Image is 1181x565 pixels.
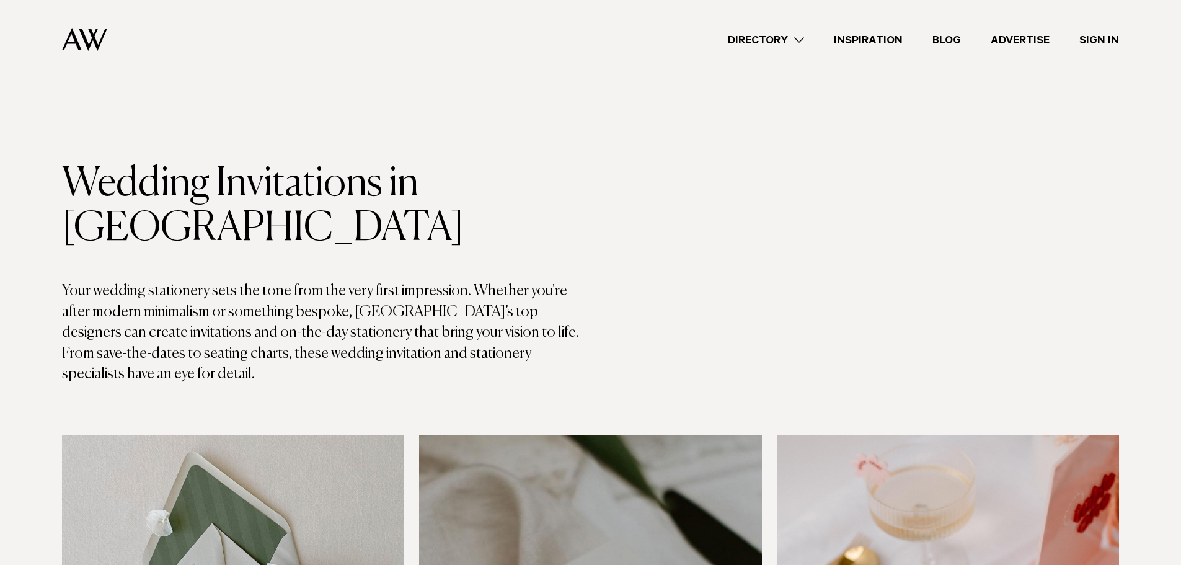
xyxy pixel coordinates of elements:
[976,32,1064,48] a: Advertise
[1064,32,1134,48] a: Sign In
[819,32,918,48] a: Inspiration
[62,281,591,385] p: Your wedding stationery sets the tone from the very first impression. Whether you're after modern...
[713,32,819,48] a: Directory
[62,162,591,251] h1: Wedding Invitations in [GEOGRAPHIC_DATA]
[62,28,107,51] img: Auckland Weddings Logo
[918,32,976,48] a: Blog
